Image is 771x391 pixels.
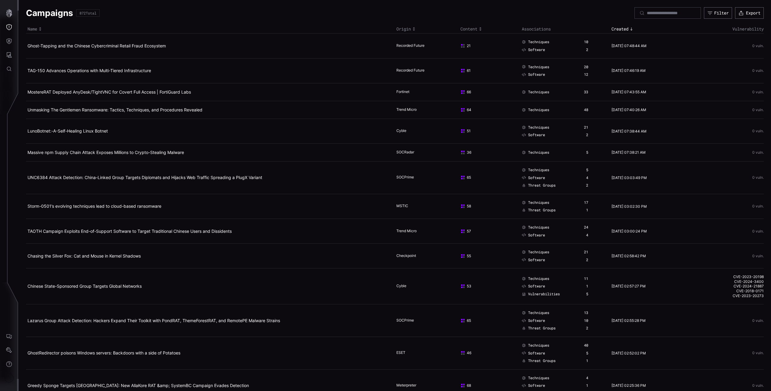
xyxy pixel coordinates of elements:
span: Software [528,284,545,289]
button: Export [735,7,764,19]
div: 0 vuln. [689,69,764,73]
a: Software [522,133,545,137]
div: 1 [586,358,588,363]
a: Unmasking The Gentlemen Ransomware: Tactics, Techniques, and Procedures Revealed [27,107,202,112]
div: 1 [586,284,588,289]
div: 33 [584,90,588,95]
a: Techniques [522,376,549,380]
div: SOCRadar [396,150,427,155]
div: 40 [584,343,588,348]
div: 0 vuln. [689,319,764,323]
span: Techniques [528,107,549,112]
div: 5 [586,292,588,296]
time: [DATE] 02:57:27 PM [611,284,646,288]
div: 0 vuln. [689,254,764,258]
div: 58 [460,204,515,209]
div: 17 [584,200,588,205]
div: 13 [584,310,588,315]
time: [DATE] 02:25:36 PM [611,383,646,388]
a: Techniques [522,276,549,281]
div: 0 vuln. [689,229,764,233]
a: Techniques [522,40,549,44]
div: Trend Micro [396,107,427,113]
a: TAOTH Campaign Exploits End-of-Support Software to Target Traditional Chinese Users and Dissidents [27,229,232,234]
button: Filter [704,7,732,19]
span: Techniques [528,343,549,348]
div: 2 [586,133,588,137]
div: 61 [460,68,515,73]
a: CVE-2024-21887 [689,284,764,289]
a: Software [522,284,545,289]
div: 2 [586,258,588,262]
div: SOCPrime [396,175,427,180]
a: UNC6384 Attack Detection: China-Linked Group Targets Diplomats and Hijacks Web Traffic Spreading ... [27,175,262,180]
div: 0 vuln. [689,90,764,94]
div: 65 [460,175,515,180]
div: 10 [584,40,588,44]
a: Techniques [522,225,549,230]
span: Techniques [528,225,549,230]
div: SOCPrime [396,318,427,323]
span: Techniques [528,168,549,172]
span: Techniques [528,90,549,95]
div: MSTIC [396,204,427,209]
div: 53 [460,284,515,289]
time: [DATE] 03:00:24 PM [611,229,647,233]
a: Storm-0501’s evolving techniques lead to cloud-based ransomware [27,204,161,209]
a: Software [522,233,545,238]
div: Toggle sort direction [460,26,519,32]
div: 55 [460,254,515,258]
div: 0 vuln. [689,44,764,48]
div: 51 [460,129,515,133]
span: Techniques [528,125,549,130]
div: 66 [460,90,515,95]
span: Techniques [528,310,549,315]
span: Software [528,351,545,356]
time: [DATE] 07:38:21 AM [611,150,646,155]
div: Recorded Future [396,68,427,73]
a: Software [522,175,545,180]
span: Techniques [528,65,549,69]
a: Software [522,383,545,388]
a: Threat Groups [522,183,556,188]
div: Toggle sort direction [27,26,393,32]
div: 24 [584,225,588,230]
a: Software [522,258,545,262]
a: MostereRAT Deployed AnyDesk/TightVNC for Covert Full Access | FortiGuard Labs [27,89,191,95]
a: Threat Groups [522,208,556,213]
a: Techniques [522,310,549,315]
div: 11 [584,276,588,281]
div: 872 Total [79,11,96,15]
div: 4 [586,376,588,380]
div: 2 [586,47,588,52]
time: [DATE] 02:55:28 PM [611,318,646,323]
div: Cyble [396,284,427,289]
a: Vulnerabilities [522,292,560,296]
a: Techniques [522,150,549,155]
span: Threat Groups [528,358,556,363]
a: GhostRedirector poisons Windows servers: Backdoors with a side of Potatoes [27,350,180,355]
div: 5 [586,351,588,356]
span: Techniques [528,376,549,380]
a: Techniques [522,168,549,172]
a: CVE-2023-20198 [689,274,764,279]
a: Techniques [522,107,549,112]
span: Software [528,133,545,137]
a: CVE-2018-0171 [689,289,764,293]
div: 4 [586,175,588,180]
div: Checkpoint [396,253,427,259]
div: 0 vuln. [689,150,764,155]
a: Software [522,351,545,356]
div: 21 [584,125,588,130]
div: 46 [460,351,515,355]
div: 0 vuln. [689,175,764,180]
time: [DATE] 07:43:55 AM [611,90,646,94]
a: Chinese State-Sponsored Group Targets Global Networks [27,284,142,289]
div: 0 vuln. [689,204,764,208]
div: 64 [460,107,515,112]
a: Techniques [522,65,549,69]
span: Software [528,175,545,180]
time: [DATE] 07:38:44 AM [611,129,647,133]
div: 20 [584,65,588,69]
div: 36 [460,150,515,155]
